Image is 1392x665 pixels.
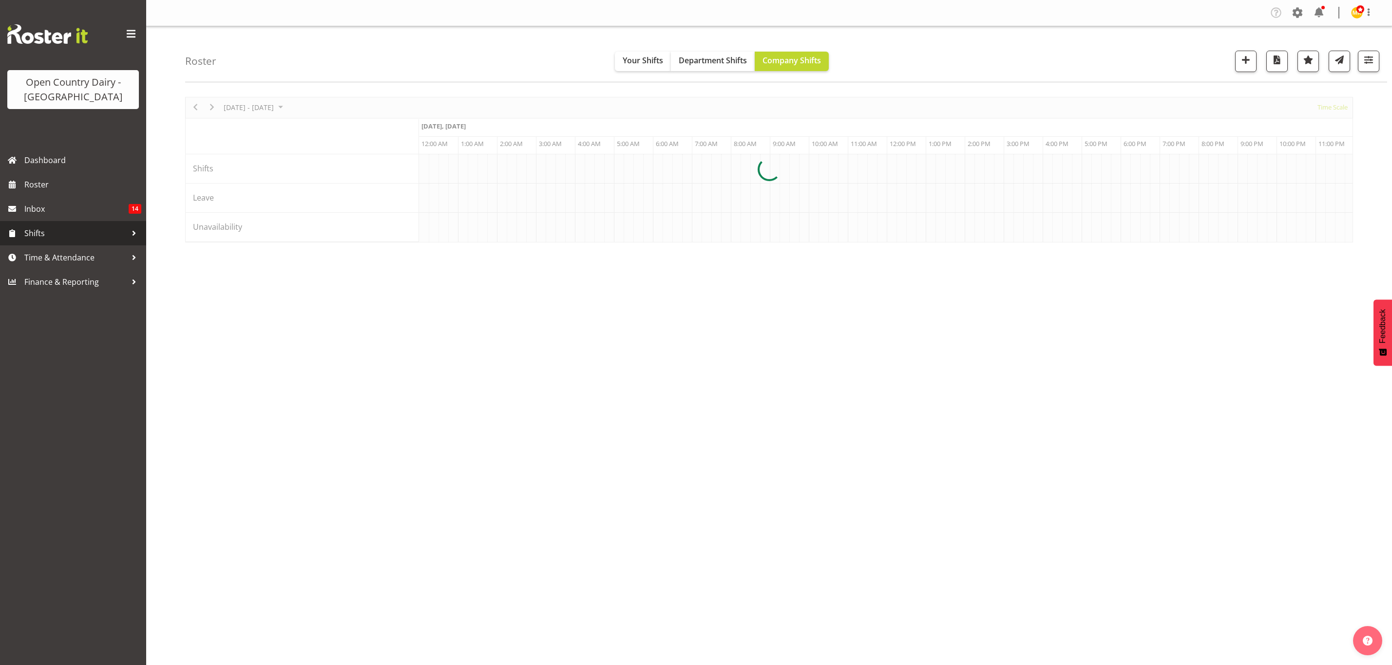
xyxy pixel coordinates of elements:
span: 14 [129,204,141,214]
span: Company Shifts [763,55,821,66]
span: Dashboard [24,153,141,167]
span: Finance & Reporting [24,275,127,289]
div: Open Country Dairy - [GEOGRAPHIC_DATA] [17,75,129,104]
img: Rosterit website logo [7,24,88,44]
span: Shifts [24,226,127,240]
button: Feedback - Show survey [1373,299,1392,366]
button: Your Shifts [615,52,671,71]
button: Highlight an important date within the roster. [1297,51,1319,72]
button: Company Shifts [755,52,829,71]
button: Department Shifts [671,52,755,71]
button: Add a new shift [1235,51,1257,72]
h4: Roster [185,55,216,67]
button: Filter Shifts [1358,51,1379,72]
span: Time & Attendance [24,250,127,265]
button: Download a PDF of the roster according to the set date range. [1266,51,1288,72]
span: Your Shifts [623,55,663,66]
span: Department Shifts [679,55,747,66]
img: milk-reception-awarua7542.jpg [1351,7,1363,18]
span: Roster [24,177,141,192]
span: Feedback [1378,309,1387,343]
button: Send a list of all shifts for the selected filtered period to all rostered employees. [1329,51,1350,72]
span: Inbox [24,202,129,216]
img: help-xxl-2.png [1363,636,1373,646]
